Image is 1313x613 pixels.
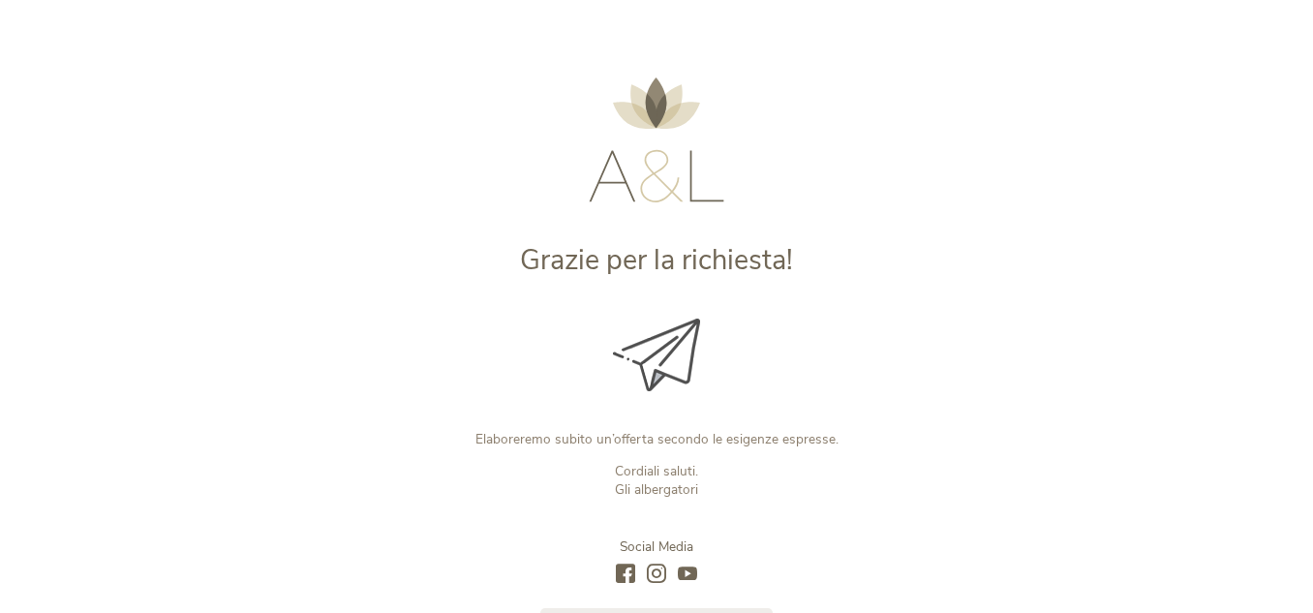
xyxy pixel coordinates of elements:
p: Elaboreremo subito un’offerta secondo le esigenze espresse. [333,430,980,448]
p: Cordiali saluti. Gli albergatori [333,462,980,499]
a: facebook [616,564,635,585]
a: instagram [647,564,666,585]
span: Grazie per la richiesta! [520,241,793,279]
a: youtube [678,564,697,585]
img: Grazie per la richiesta! [613,319,700,391]
span: Social Media [620,537,693,556]
img: AMONTI & LUNARIS Wellnessresort [589,77,724,202]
